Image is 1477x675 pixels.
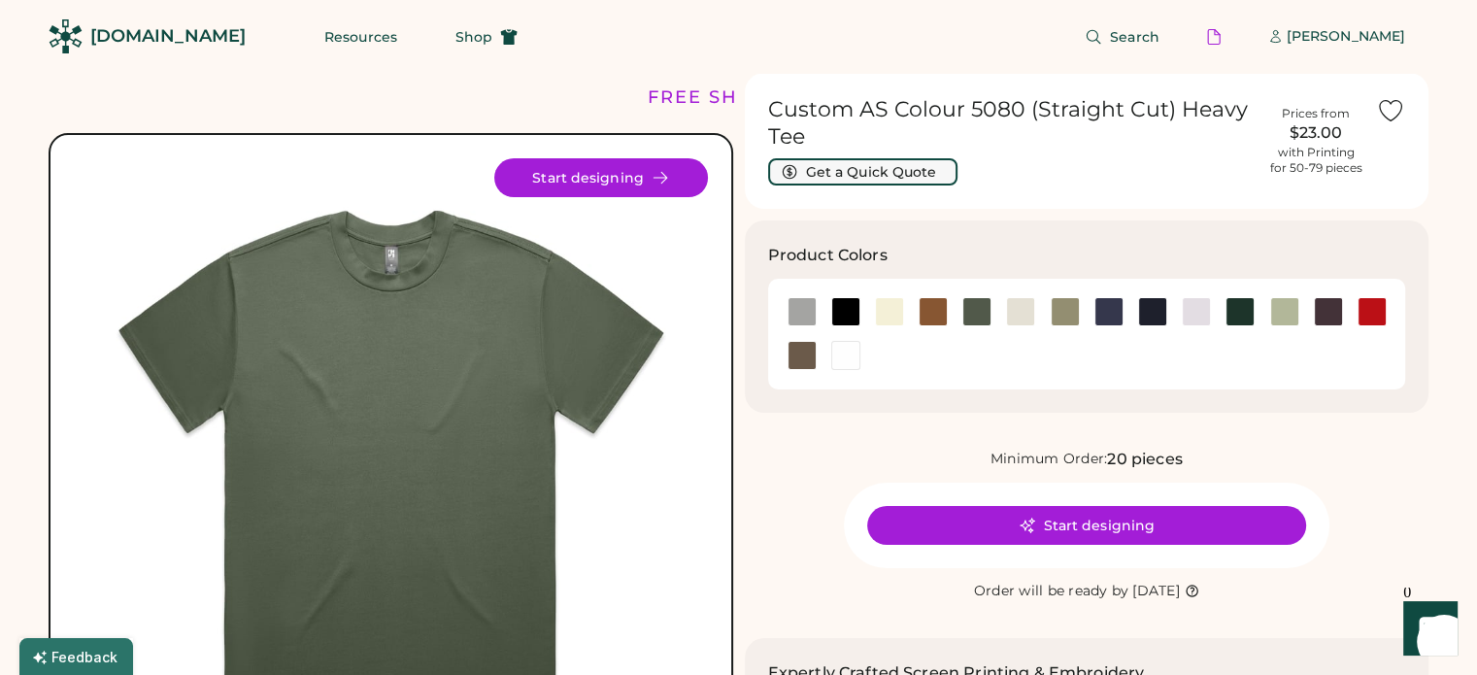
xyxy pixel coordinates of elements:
button: Start designing [494,158,708,197]
h1: Custom AS Colour 5080 (Straight Cut) Heavy Tee [768,96,1257,151]
span: Search [1110,30,1159,44]
div: 20 pieces [1107,448,1182,471]
h3: Product Colors [768,244,888,267]
button: Start designing [867,506,1306,545]
div: [DOMAIN_NAME] [90,24,246,49]
div: FREE SHIPPING [647,84,814,111]
span: Shop [455,30,492,44]
iframe: Front Chat [1385,588,1468,671]
div: $23.00 [1267,121,1364,145]
button: Get a Quick Quote [768,158,957,186]
div: [DATE] [1132,582,1180,601]
button: Resources [301,17,420,56]
button: Search [1061,17,1183,56]
img: Rendered Logo - Screens [49,19,83,53]
div: Prices from [1282,106,1350,121]
div: with Printing for 50-79 pieces [1270,145,1362,176]
div: [PERSON_NAME] [1287,27,1405,47]
div: Minimum Order: [990,450,1108,469]
div: Order will be ready by [974,582,1129,601]
button: Shop [432,17,541,56]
